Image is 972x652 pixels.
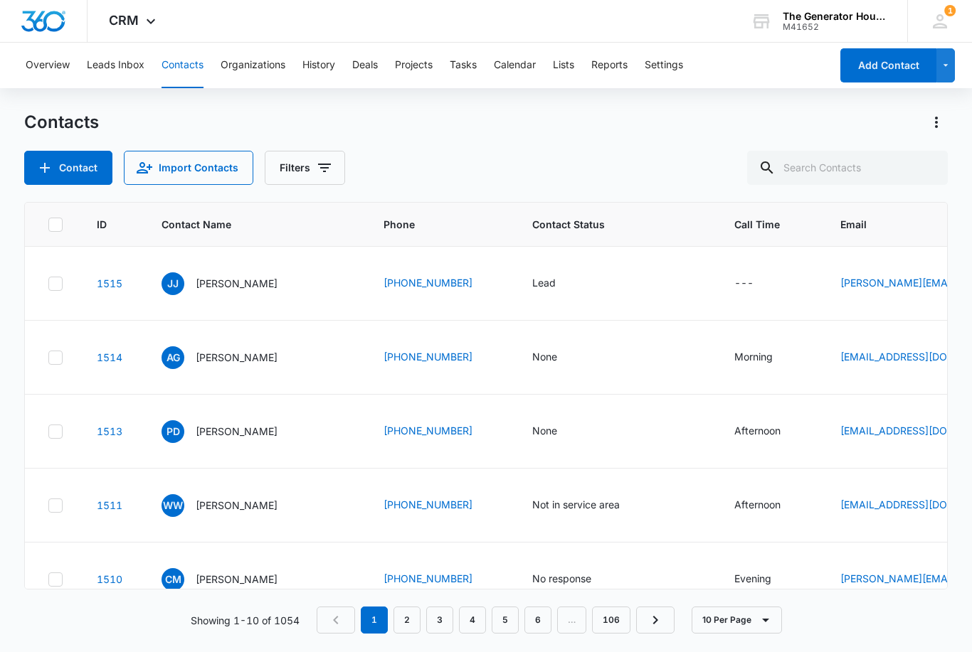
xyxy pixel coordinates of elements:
p: [PERSON_NAME] [196,498,278,513]
div: notifications count [944,5,956,16]
div: Contact Status - No response - Select to Edit Field [532,571,617,588]
a: [PHONE_NUMBER] [384,423,472,438]
span: WW [162,494,184,517]
a: Navigate to contact details page for Jessie Jenkins [97,277,122,289]
span: Phone [384,217,477,232]
a: Navigate to contact details page for Anna Gobert [97,351,122,363]
div: Afternoon [734,423,781,438]
button: Contacts [162,43,204,88]
a: [PHONE_NUMBER] [384,497,472,512]
p: [PERSON_NAME] [196,276,278,291]
div: Contact Status - None - Select to Edit Field [532,349,583,366]
a: Navigate to contact details page for Pamela Dennis [97,425,122,437]
button: Overview [26,43,70,88]
span: 1 [944,5,956,16]
span: AG [162,346,184,369]
div: Lead [532,275,556,290]
button: Reports [591,43,628,88]
div: Contact Name - Wayne Willsie - Select to Edit Field [162,494,303,517]
button: Lists [553,43,574,88]
div: Contact Name - Pamela Dennis - Select to Edit Field [162,420,303,443]
a: [PHONE_NUMBER] [384,571,472,586]
button: Add Contact [840,48,936,82]
div: Call Time - Morning - Select to Edit Field [734,349,798,366]
a: [PHONE_NUMBER] [384,275,472,290]
em: 1 [361,606,388,634]
p: [PERSON_NAME] [196,350,278,365]
h1: Contacts [24,112,99,133]
a: Page 5 [492,606,519,634]
span: ID [97,217,107,232]
div: --- [734,275,754,292]
a: Page 2 [393,606,421,634]
button: Projects [395,43,433,88]
div: Phone - +1 (337) 549-3567 - Select to Edit Field [384,349,498,366]
div: Evening [734,571,771,586]
div: Morning [734,349,773,364]
button: History [302,43,335,88]
p: [PERSON_NAME] [196,572,278,587]
div: No response [532,571,591,586]
a: Page 6 [524,606,551,634]
button: Deals [352,43,378,88]
a: Page 106 [592,606,630,634]
a: Navigate to contact details page for Christina Mercer [97,573,122,585]
a: Navigate to contact details page for Wayne Willsie [97,499,122,511]
span: Call Time [734,217,806,232]
div: Call Time - Afternoon - Select to Edit Field [734,423,806,440]
div: Contact Status - Not in service area - Select to Edit Field [532,497,645,514]
div: Contact Name - Anna Gobert - Select to Edit Field [162,346,303,369]
div: Phone - +1 (903) 327-3282 - Select to Edit Field [384,497,498,514]
span: Contact Name [162,217,329,232]
span: CM [162,568,184,591]
span: JJ [162,272,184,295]
button: Leads Inbox [87,43,144,88]
div: Contact Status - Lead - Select to Edit Field [532,275,581,292]
button: Import Contacts [124,151,253,185]
button: Settings [645,43,683,88]
a: Page 3 [426,606,453,634]
button: Organizations [221,43,285,88]
div: Phone - +1 (903) 707-4052 - Select to Edit Field [384,571,498,588]
nav: Pagination [317,606,675,634]
span: CRM [109,13,139,28]
span: PD [162,420,184,443]
span: Contact Status [532,217,680,232]
button: Calendar [494,43,536,88]
p: Showing 1-10 of 1054 [191,613,300,628]
a: [PHONE_NUMBER] [384,349,472,364]
input: Search Contacts [747,151,948,185]
div: Contact Status - None - Select to Edit Field [532,423,583,440]
div: None [532,423,557,438]
a: Next Page [636,606,675,634]
button: Tasks [450,43,477,88]
button: Actions [925,111,948,134]
div: account name [783,11,887,22]
div: Call Time - - Select to Edit Field [734,275,779,292]
div: Contact Name - Jessie Jenkins - Select to Edit Field [162,272,303,295]
button: Add Contact [24,151,112,185]
div: account id [783,22,887,32]
button: Filters [265,151,345,185]
div: Contact Name - Christina Mercer - Select to Edit Field [162,568,303,591]
div: None [532,349,557,364]
div: Afternoon [734,497,781,512]
div: Phone - +1 (337) 384-7876 - Select to Edit Field [384,423,498,440]
button: 10 Per Page [692,606,782,634]
p: [PERSON_NAME] [196,424,278,439]
a: Page 4 [459,606,486,634]
div: Phone - (903) 747-6181 - Select to Edit Field [384,275,498,292]
div: Call Time - Afternoon - Select to Edit Field [734,497,806,514]
div: Not in service area [532,497,620,512]
div: Call Time - Evening - Select to Edit Field [734,571,797,588]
